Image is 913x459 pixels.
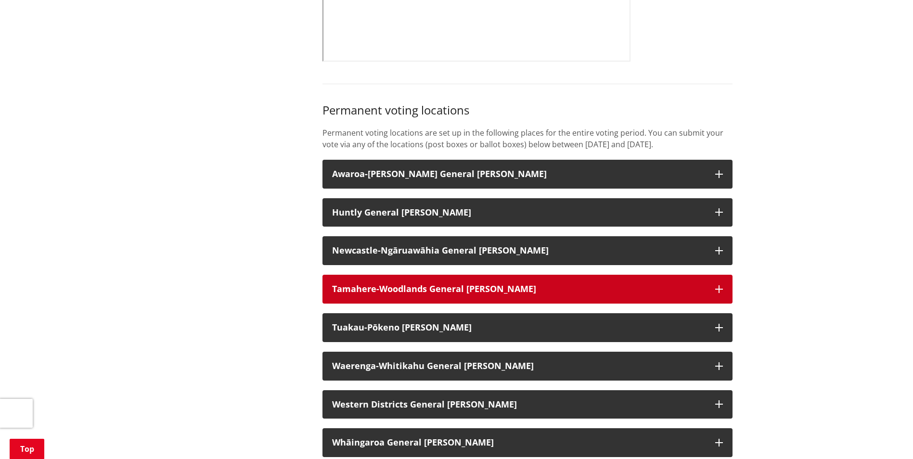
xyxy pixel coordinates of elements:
[332,398,517,410] strong: Western Districts General [PERSON_NAME]
[322,236,733,265] button: Newcastle-Ngāruawāhia General [PERSON_NAME]
[332,169,706,179] h3: Awaroa-[PERSON_NAME] General [PERSON_NAME]
[322,428,733,457] button: Whāingaroa General [PERSON_NAME]
[332,323,706,332] h3: Tuakau-Pōkeno [PERSON_NAME]
[332,283,536,294] strong: Tamahere-Woodlands General [PERSON_NAME]
[322,390,733,419] button: Western Districts General [PERSON_NAME]
[332,360,534,371] strong: Waerenga-Whitikahu General [PERSON_NAME]
[869,419,903,453] iframe: Messenger Launcher
[332,436,494,448] strong: Whāingaroa General [PERSON_NAME]
[322,352,733,381] button: Waerenga-Whitikahu General [PERSON_NAME]
[322,160,733,189] button: Awaroa-[PERSON_NAME] General [PERSON_NAME]
[322,313,733,342] button: Tuakau-Pōkeno [PERSON_NAME]
[322,198,733,227] button: Huntly General [PERSON_NAME]
[322,275,733,304] button: Tamahere-Woodlands General [PERSON_NAME]
[322,127,733,150] p: Permanent voting locations are set up in the following places for the entire voting period. You c...
[332,244,549,256] strong: Newcastle-Ngāruawāhia General [PERSON_NAME]
[332,208,706,217] h3: Huntly General [PERSON_NAME]
[322,103,733,117] h3: Permanent voting locations
[10,439,44,459] a: Top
